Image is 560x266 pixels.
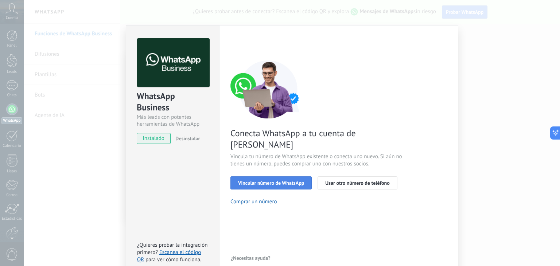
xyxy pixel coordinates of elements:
[137,38,210,87] img: logo_main.png
[137,242,208,256] span: ¿Quieres probar la integración primero?
[238,180,304,185] span: Vincular número de WhatsApp
[325,180,389,185] span: Usar otro número de teléfono
[230,198,277,205] button: Comprar un número
[137,90,209,114] div: WhatsApp Business
[175,135,200,142] span: Desinstalar
[230,60,307,118] img: connect number
[145,256,201,263] span: para ver cómo funciona.
[230,153,404,168] span: Vincula tu número de WhatsApp existente o conecta uno nuevo. Si aún no tienes un número, puedes c...
[137,133,170,144] span: instalado
[318,176,397,189] button: Usar otro número de teléfono
[137,114,209,128] div: Más leads con potentes herramientas de WhatsApp
[230,253,271,263] button: ¿Necesitas ayuda?
[231,255,271,261] span: ¿Necesitas ayuda?
[137,249,201,263] a: Escanea el código QR
[172,133,200,144] button: Desinstalar
[230,128,404,150] span: Conecta WhatsApp a tu cuenta de [PERSON_NAME]
[230,176,312,189] button: Vincular número de WhatsApp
